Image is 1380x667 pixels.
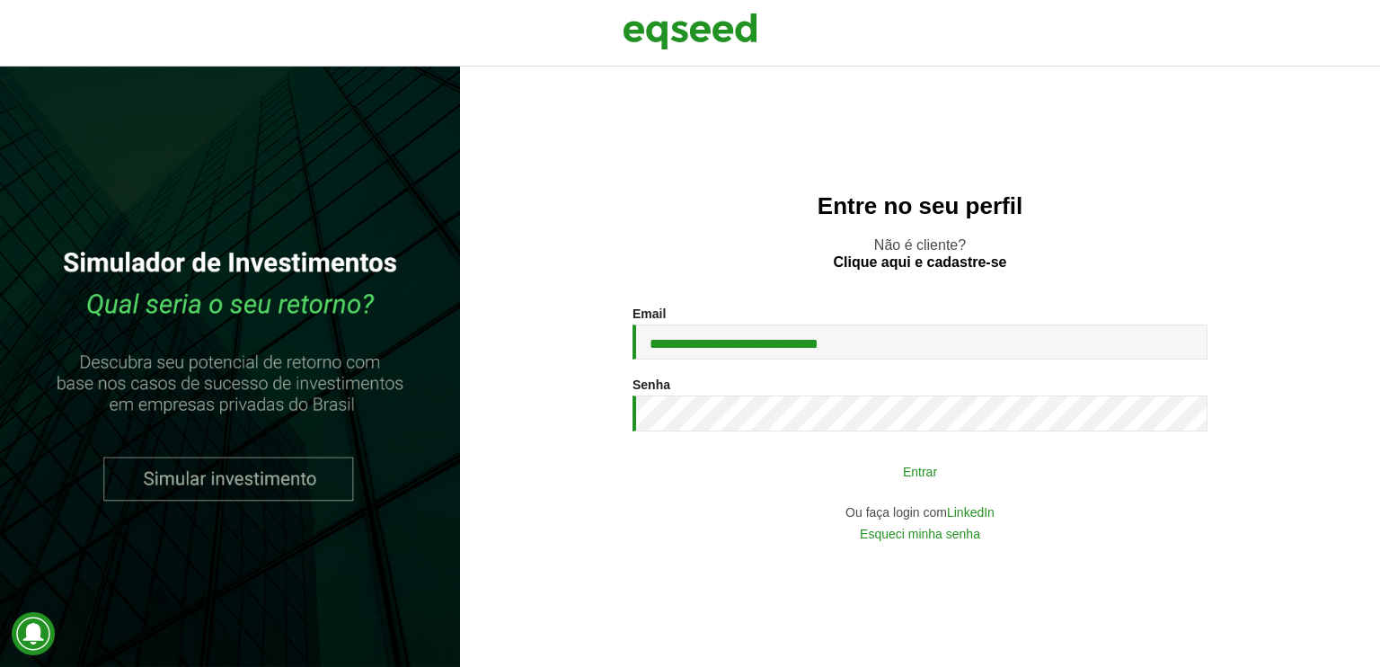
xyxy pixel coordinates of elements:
a: Clique aqui e cadastre-se [834,255,1007,270]
button: Entrar [686,454,1154,488]
label: Email [632,307,666,320]
div: Ou faça login com [632,506,1207,519]
a: Esqueci minha senha [860,528,980,540]
p: Não é cliente? [496,236,1344,271]
label: Senha [632,378,670,391]
a: LinkedIn [947,506,995,519]
h2: Entre no seu perfil [496,193,1344,219]
img: EqSeed Logo [623,9,757,54]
